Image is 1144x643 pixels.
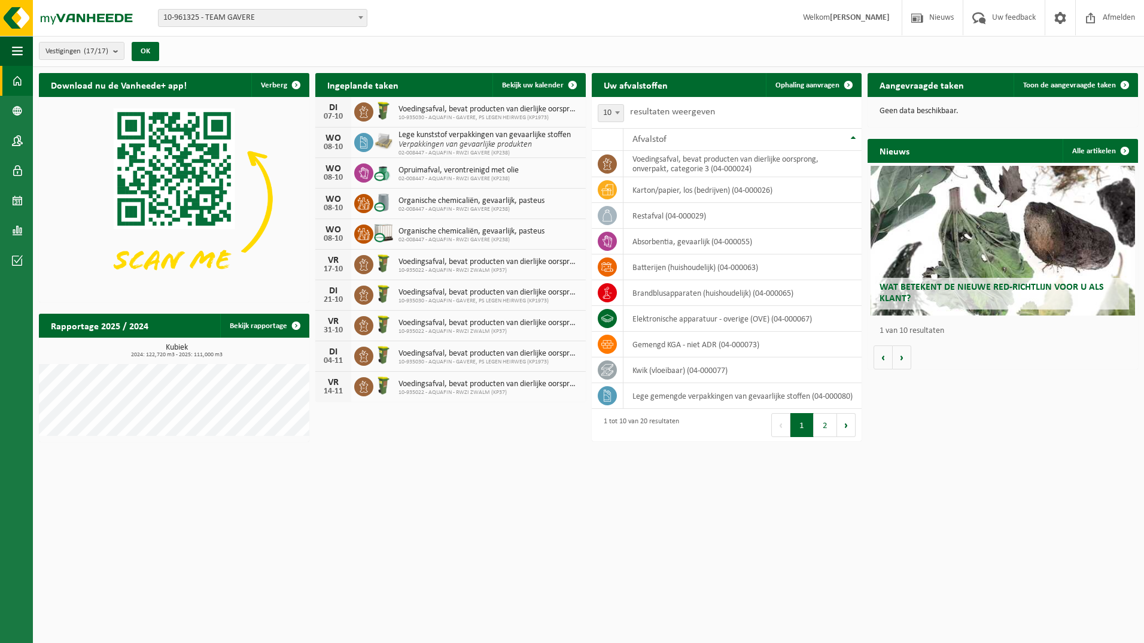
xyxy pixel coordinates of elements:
div: WO [321,134,345,143]
button: Vestigingen(17/17) [39,42,124,60]
img: LP-LD-00200-CU [373,192,394,213]
a: Ophaling aanvragen [766,73,860,97]
div: 21-10 [321,296,345,304]
div: DI [321,347,345,357]
button: Next [837,413,856,437]
span: 10-961325 - TEAM GAVERE [158,9,367,27]
span: 10 [598,105,623,122]
td: absorbentia, gevaarlijk (04-000055) [623,229,862,254]
button: 1 [790,413,814,437]
div: 31-10 [321,326,345,335]
td: gemengd KGA - niet ADR (04-000073) [623,332,862,357]
span: Lege kunststof verpakkingen van gevaarlijke stoffen [398,131,571,140]
span: Voedingsafval, bevat producten van dierlijke oorsprong, onverpakt, categorie 3 [398,105,580,114]
h2: Rapportage 2025 / 2024 [39,314,160,337]
img: WB-0060-HPE-GN-50 [373,314,394,335]
h3: Kubiek [45,344,309,358]
div: WO [321,164,345,174]
button: OK [132,42,159,61]
div: 04-11 [321,357,345,365]
span: 10-935022 - AQUAFIN - RWZI ZWALM (KP37) [398,328,580,335]
td: lege gemengde verpakkingen van gevaarlijke stoffen (04-000080) [623,383,862,409]
span: Toon de aangevraagde taken [1023,81,1116,89]
td: kwik (vloeibaar) (04-000077) [623,357,862,383]
button: Vorige [874,345,893,369]
button: Previous [771,413,790,437]
span: Organische chemicaliën, gevaarlijk, pasteus [398,196,544,206]
td: batterijen (huishoudelijk) (04-000063) [623,254,862,280]
h2: Aangevraagde taken [868,73,976,96]
td: voedingsafval, bevat producten van dierlijke oorsprong, onverpakt, categorie 3 (04-000024) [623,151,862,177]
h2: Download nu de Vanheede+ app! [39,73,199,96]
img: PB-OT-0200-CU [373,162,394,182]
count: (17/17) [84,47,108,55]
strong: [PERSON_NAME] [830,13,890,22]
span: Voedingsafval, bevat producten van dierlijke oorsprong, onverpakt, categorie 3 [398,288,580,298]
span: 02-008447 - AQUAFIN - RWZI GAVERE (KP238) [398,150,571,157]
div: 07-10 [321,113,345,121]
div: 08-10 [321,174,345,182]
span: 10-935030 - AQUAFIN - GAVERE, PS LEGEN HEIRWEG (KP1973) [398,359,580,366]
img: LP-PA-00000-WDN-11 [373,131,394,151]
td: restafval (04-000029) [623,203,862,229]
a: Bekijk rapportage [220,314,308,338]
img: WB-0060-HPE-GN-50 [373,101,394,121]
button: Volgende [893,345,911,369]
a: Alle artikelen [1063,139,1137,163]
span: 10-935030 - AQUAFIN - GAVERE, PS LEGEN HEIRWEG (KP1973) [398,298,580,305]
img: Download de VHEPlus App [39,97,309,300]
span: 02-008447 - AQUAFIN - RWZI GAVERE (KP238) [398,236,544,244]
div: 1 tot 10 van 20 resultaten [598,412,679,438]
i: Verpakkingen van gevaarlijke produkten [398,140,532,149]
img: WB-0060-HPE-GN-50 [373,375,394,396]
div: DI [321,103,345,113]
span: Voedingsafval, bevat producten van dierlijke oorsprong, onverpakt, categorie 3 [398,349,580,359]
div: 08-10 [321,143,345,151]
h2: Nieuws [868,139,921,162]
span: 02-008447 - AQUAFIN - RWZI GAVERE (KP238) [398,206,544,213]
div: 14-11 [321,387,345,396]
label: resultaten weergeven [630,107,715,117]
span: 10-935030 - AQUAFIN - GAVERE, PS LEGEN HEIRWEG (KP1973) [398,114,580,122]
span: 10-935022 - AQUAFIN - RWZI ZWALM (KP37) [398,267,580,274]
span: Voedingsafval, bevat producten van dierlijke oorsprong, onverpakt, categorie 3 [398,257,580,267]
a: Wat betekent de nieuwe RED-richtlijn voor u als klant? [871,166,1136,316]
div: WO [321,225,345,235]
span: Verberg [261,81,287,89]
img: WB-0060-HPE-GN-50 [373,284,394,304]
span: Voedingsafval, bevat producten van dierlijke oorsprong, onverpakt, categorie 3 [398,380,580,389]
span: 2024: 122,720 m3 - 2025: 111,000 m3 [45,352,309,358]
span: Bekijk uw kalender [502,81,564,89]
span: Vestigingen [45,43,108,60]
span: 10-961325 - TEAM GAVERE [159,10,367,26]
img: PB-IC-CU [373,223,394,243]
p: Geen data beschikbaar. [880,107,1126,116]
span: Voedingsafval, bevat producten van dierlijke oorsprong, onverpakt, categorie 3 [398,319,580,328]
span: 02-008447 - AQUAFIN - RWZI GAVERE (KP238) [398,175,519,183]
span: Organische chemicaliën, gevaarlijk, pasteus [398,227,544,236]
div: VR [321,378,345,387]
td: elektronische apparatuur - overige (OVE) (04-000067) [623,306,862,332]
img: WB-0060-HPE-GN-50 [373,345,394,365]
span: 10-935022 - AQUAFIN - RWZI ZWALM (KP37) [398,389,580,396]
td: brandblusapparaten (huishoudelijk) (04-000065) [623,280,862,306]
img: WB-0060-HPE-GN-50 [373,253,394,274]
span: Afvalstof [632,135,667,144]
span: Opruimafval, verontreinigd met olie [398,166,519,175]
div: 17-10 [321,265,345,274]
div: DI [321,286,345,296]
div: WO [321,195,345,204]
h2: Ingeplande taken [315,73,410,96]
span: Wat betekent de nieuwe RED-richtlijn voor u als klant? [880,283,1104,304]
div: VR [321,256,345,265]
span: Ophaling aanvragen [775,81,839,89]
button: Verberg [251,73,308,97]
a: Toon de aangevraagde taken [1014,73,1137,97]
h2: Uw afvalstoffen [592,73,680,96]
p: 1 van 10 resultaten [880,327,1132,335]
div: 08-10 [321,235,345,243]
div: 08-10 [321,204,345,213]
div: VR [321,317,345,326]
span: 10 [598,104,624,122]
td: karton/papier, los (bedrijven) (04-000026) [623,177,862,203]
